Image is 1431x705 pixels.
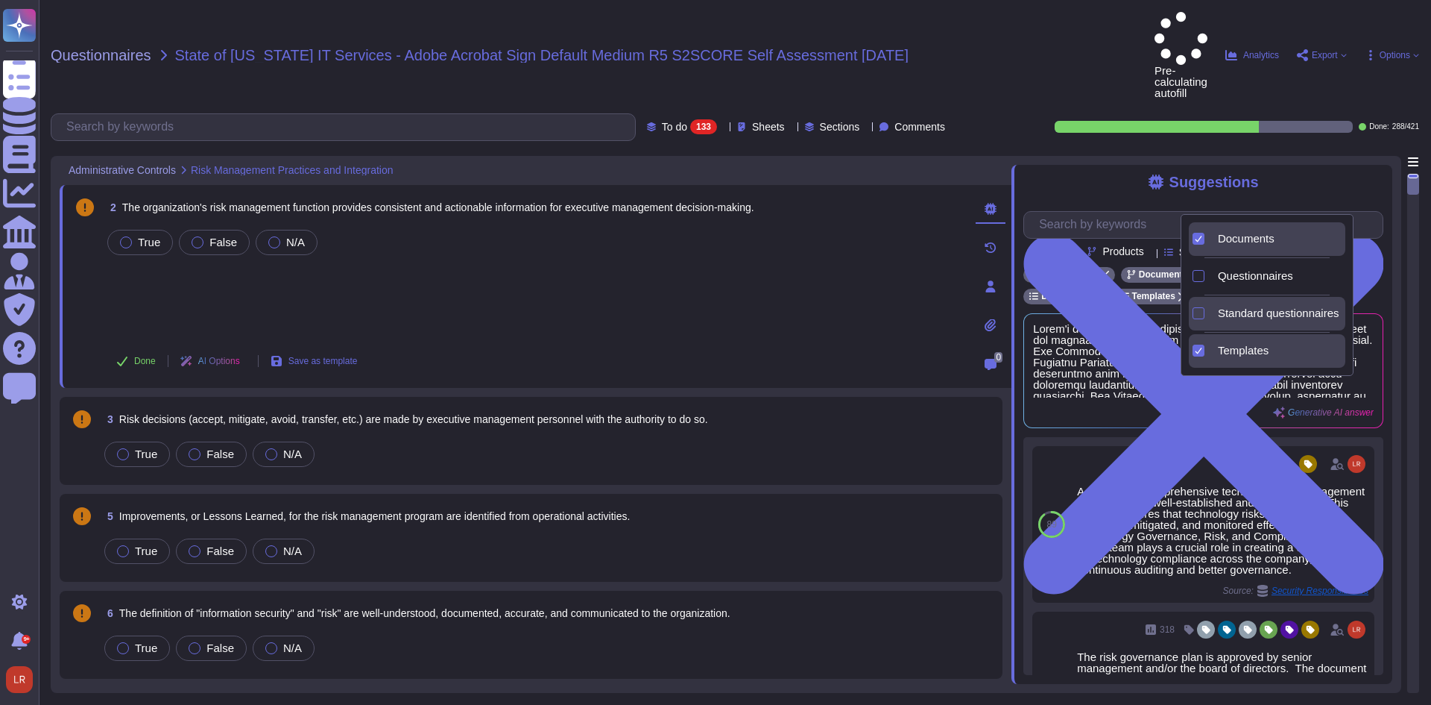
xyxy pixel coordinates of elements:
[101,511,113,521] span: 5
[1218,344,1339,357] div: Templates
[209,236,237,248] span: False
[101,414,113,424] span: 3
[138,236,160,248] span: True
[1218,232,1274,245] span: Documents
[59,114,635,140] input: Search by keywords
[1032,212,1383,238] input: Search by keywords
[119,413,708,425] span: Risk decisions (accept, mitigate, avoid, transfer, etc.) are made by executive management personn...
[22,635,31,644] div: 9+
[283,448,302,460] span: N/A
[1218,307,1339,320] span: Standard questionnaires
[1225,49,1279,61] button: Analytics
[51,48,151,63] span: Questionnaires
[101,608,113,618] span: 6
[1392,123,1419,131] span: 288 / 421
[690,119,717,134] div: 133
[1243,51,1279,60] span: Analytics
[135,448,157,460] span: True
[1380,51,1410,60] span: Options
[283,642,302,654] span: N/A
[259,346,370,376] button: Save as template
[1212,297,1345,330] div: Standard questionnaires
[175,48,909,63] span: State of [US_STATE] IT Services - Adobe Acrobat Sign Default Medium R5 S2SCORE Self Assessment [D...
[1348,455,1365,473] img: user
[1369,123,1389,131] span: Done:
[135,545,157,557] span: True
[6,666,33,693] img: user
[104,202,116,213] span: 2
[662,122,687,132] span: To do
[1154,12,1207,98] span: Pre-calculating autofill
[1218,344,1269,357] span: Templates
[122,201,754,213] span: The organization's risk management function provides consistent and actionable information for ex...
[119,607,730,619] span: The definition of "information security" and "risk" are well-understood, documented, accurate, an...
[134,357,156,366] span: Done
[1212,260,1345,293] div: Questionnaires
[288,357,358,366] span: Save as template
[1218,269,1293,283] span: Questionnaires
[1218,269,1339,283] div: Questionnaires
[206,545,234,557] span: False
[191,165,394,175] span: Risk Management Practices and Integration
[3,663,43,696] button: user
[119,510,631,522] span: Improvements, or Lessons Learned, for the risk management program are identified from operational...
[1212,222,1345,256] div: Documents
[994,352,1002,363] span: 0
[198,357,240,366] span: AI Options
[283,545,302,557] span: N/A
[1348,621,1365,639] img: user
[206,448,234,460] span: False
[1046,520,1056,529] span: 89
[135,642,157,654] span: True
[752,122,785,132] span: Sheets
[69,165,176,175] span: Administrative Controls
[1212,334,1345,368] div: Templates
[1218,232,1339,245] div: Documents
[1312,51,1338,60] span: Export
[104,346,168,376] button: Done
[894,122,945,132] span: Comments
[820,122,860,132] span: Sections
[286,236,305,248] span: N/A
[206,642,234,654] span: False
